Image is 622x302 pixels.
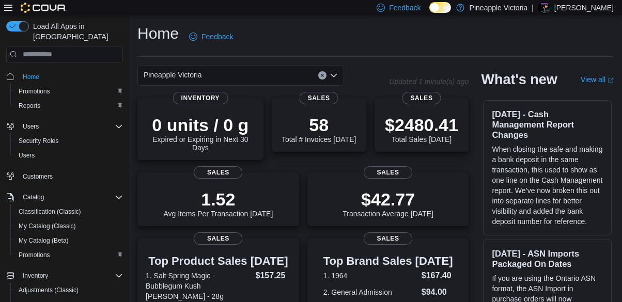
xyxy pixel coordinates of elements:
[300,92,338,104] span: Sales
[146,115,255,152] div: Expired or Expiring in Next 30 Days
[185,26,237,47] a: Feedback
[10,219,127,233] button: My Catalog (Classic)
[318,71,326,80] button: Clear input
[19,151,35,160] span: Users
[422,269,453,282] dd: $167.40
[256,269,291,282] dd: $157.25
[429,2,451,13] input: Dark Mode
[19,102,40,110] span: Reports
[492,144,603,227] p: When closing the safe and making a bank deposit in the same transaction, this used to show as one...
[532,2,534,14] p: |
[492,109,603,140] h3: [DATE] - Cash Management Report Changes
[402,92,441,104] span: Sales
[19,137,58,145] span: Security Roles
[19,170,123,183] span: Customers
[385,115,458,135] p: $2480.41
[23,272,48,280] span: Inventory
[146,255,291,267] h3: Top Product Sales [DATE]
[323,271,417,281] dt: 1. 1964
[19,87,50,96] span: Promotions
[470,2,528,14] p: Pineapple Victoria
[19,120,43,133] button: Users
[14,85,123,98] span: Promotions
[19,208,81,216] span: Classification (Classic)
[137,23,179,44] h1: Home
[492,248,603,269] h3: [DATE] - ASN Imports Packaged On Dates
[19,286,79,294] span: Adjustments (Classic)
[385,115,458,144] div: Total Sales [DATE]
[14,135,63,147] a: Security Roles
[19,251,50,259] span: Promotions
[14,234,73,247] a: My Catalog (Beta)
[323,255,453,267] h3: Top Brand Sales [DATE]
[323,287,417,297] dt: 2. General Admission
[163,189,273,218] div: Avg Items Per Transaction [DATE]
[201,31,233,42] span: Feedback
[163,189,273,210] p: 1.52
[14,135,123,147] span: Security Roles
[14,149,39,162] a: Users
[10,248,127,262] button: Promotions
[194,232,242,245] span: Sales
[14,249,123,261] span: Promotions
[146,271,252,301] dt: 1. Salt Spring Magic - Bubblegum Kush [PERSON_NAME] - 28g
[2,268,127,283] button: Inventory
[2,119,127,134] button: Users
[343,189,433,210] p: $42.77
[10,84,127,99] button: Promotions
[481,71,557,88] h2: What's new
[364,232,412,245] span: Sales
[23,193,44,201] span: Catalog
[19,70,123,83] span: Home
[2,190,127,204] button: Catalog
[10,233,127,248] button: My Catalog (Beta)
[554,2,614,14] p: [PERSON_NAME]
[146,115,255,135] p: 0 units / 0 g
[14,249,54,261] a: Promotions
[14,220,123,232] span: My Catalog (Classic)
[19,170,57,183] a: Customers
[422,286,453,298] dd: $94.00
[29,21,123,42] span: Load All Apps in [GEOGRAPHIC_DATA]
[364,166,412,179] span: Sales
[23,122,39,131] span: Users
[2,69,127,84] button: Home
[10,99,127,113] button: Reports
[144,69,202,81] span: Pineapple Victoria
[389,77,469,86] p: Updated 1 minute(s) ago
[23,172,53,181] span: Customers
[19,269,123,282] span: Inventory
[10,148,127,163] button: Users
[23,73,39,81] span: Home
[19,269,52,282] button: Inventory
[389,3,421,13] span: Feedback
[14,100,44,112] a: Reports
[330,71,338,80] button: Open list of options
[10,283,127,297] button: Adjustments (Classic)
[10,204,127,219] button: Classification (Classic)
[19,191,48,203] button: Catalog
[19,222,76,230] span: My Catalog (Classic)
[14,220,80,232] a: My Catalog (Classic)
[19,191,123,203] span: Catalog
[2,169,127,184] button: Customers
[343,189,433,218] div: Transaction Average [DATE]
[21,3,67,13] img: Cova
[538,2,550,14] div: Kurtis Tingley
[14,205,85,218] a: Classification (Classic)
[14,284,83,296] a: Adjustments (Classic)
[19,236,69,245] span: My Catalog (Beta)
[194,166,242,179] span: Sales
[282,115,356,135] p: 58
[14,100,123,112] span: Reports
[14,234,123,247] span: My Catalog (Beta)
[581,75,614,84] a: View allExternal link
[14,205,123,218] span: Classification (Classic)
[608,77,614,84] svg: External link
[14,149,123,162] span: Users
[10,134,127,148] button: Security Roles
[14,85,54,98] a: Promotions
[173,92,228,104] span: Inventory
[282,115,356,144] div: Total # Invoices [DATE]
